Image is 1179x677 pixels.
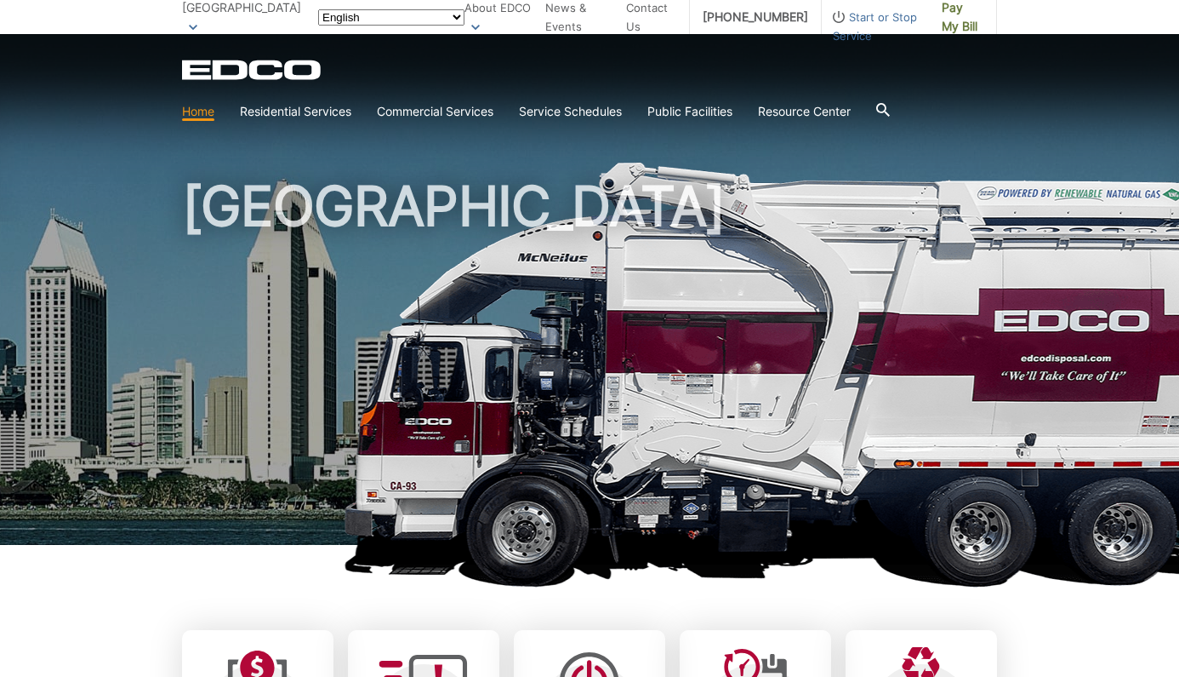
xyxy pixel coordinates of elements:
[240,102,351,121] a: Residential Services
[182,102,214,121] a: Home
[182,179,997,553] h1: [GEOGRAPHIC_DATA]
[647,102,732,121] a: Public Facilities
[182,60,323,80] a: EDCD logo. Return to the homepage.
[377,102,493,121] a: Commercial Services
[758,102,851,121] a: Resource Center
[318,9,464,26] select: Select a language
[519,102,622,121] a: Service Schedules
